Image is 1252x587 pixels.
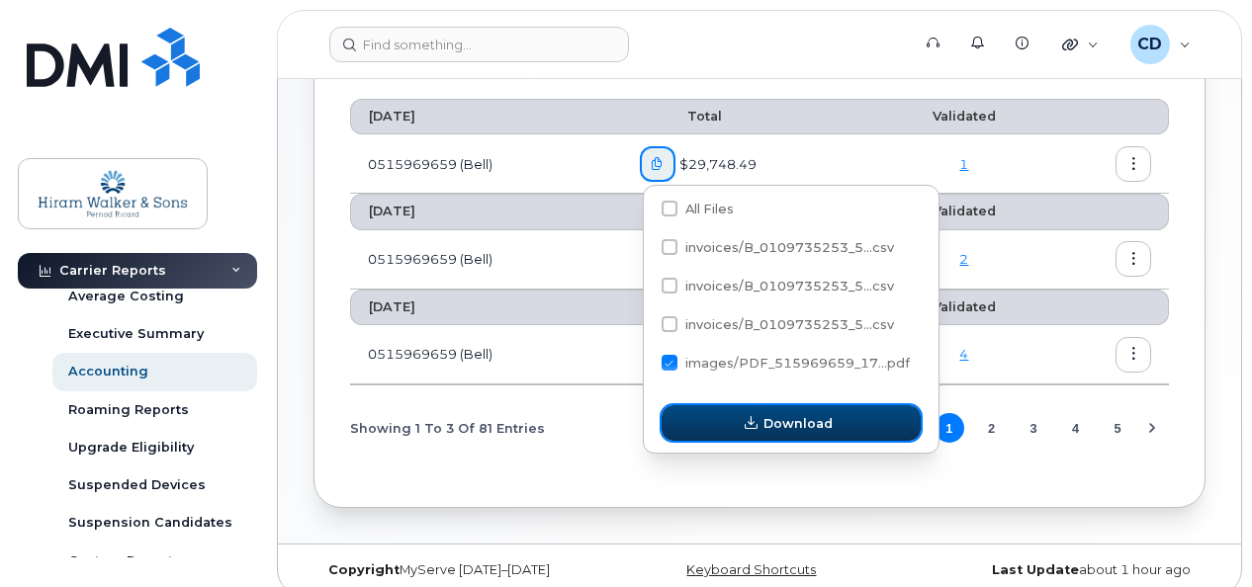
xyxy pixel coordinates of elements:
[1137,33,1162,56] span: CD
[662,282,894,296] span: invoices/B_0109735253_515969659_22072025_MOB.csv
[685,317,894,332] span: invoices/B_0109735253_5...csv
[763,414,833,433] span: Download
[350,230,622,290] td: 0515969659 (Bell)
[350,290,622,325] th: [DATE]
[350,413,545,443] span: Showing 1 To 3 Of 81 Entries
[685,356,910,371] span: images/PDF_515969659_17...pdf
[880,99,1048,134] th: Validated
[640,204,722,218] span: Total
[1117,25,1205,64] div: Cari Doire
[880,194,1048,229] th: Validated
[1137,413,1167,443] button: Next Page
[1061,413,1091,443] button: Page 4
[1019,413,1048,443] button: Page 3
[350,99,622,134] th: [DATE]
[935,413,964,443] button: Page 1
[662,320,894,335] span: invoices/B_0109735253_515969659_22072025_DTL.csv
[1103,413,1132,443] button: Page 5
[976,413,1006,443] button: Page 2
[662,405,921,441] button: Download
[640,299,722,314] span: Total
[675,155,757,174] span: $29,748.49
[686,562,816,577] a: Keyboard Shortcuts
[685,240,894,255] span: invoices/B_0109735253_5...csv
[350,134,622,194] td: 0515969659 (Bell)
[959,251,968,267] a: 2
[685,202,734,216] span: All Files
[329,27,629,62] input: Find something...
[1048,25,1113,64] div: Quicklinks
[992,562,1079,577] strong: Last Update
[959,156,968,172] a: 1
[662,243,894,258] span: invoices/B_0109735253_515969659_22072025_ACC.csv
[959,346,968,362] a: 4
[662,359,910,374] span: images/PDF_515969659_178_0000000000.pdf
[880,290,1048,325] th: Validated
[685,279,894,293] span: invoices/B_0109735253_5...csv
[350,325,622,384] td: 0515969659 (Bell)
[313,562,611,578] div: MyServe [DATE]–[DATE]
[328,562,400,577] strong: Copyright
[640,109,722,124] span: Total
[350,194,622,229] th: [DATE]
[908,562,1206,578] div: about 1 hour ago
